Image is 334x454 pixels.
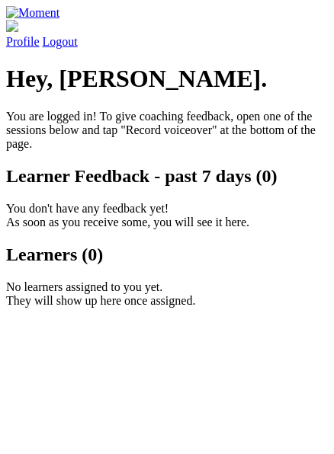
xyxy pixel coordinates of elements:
[6,6,59,20] img: Moment
[6,65,328,93] h1: Hey, [PERSON_NAME].
[6,202,328,229] p: You don't have any feedback yet! As soon as you receive some, you will see it here.
[6,280,328,308] p: No learners assigned to you yet. They will show up here once assigned.
[6,20,328,48] a: Profile
[6,20,18,32] img: default_avatar-b4e2223d03051bc43aaaccfb402a43260a3f17acc7fafc1603fdf008d6cba3c9.png
[6,245,328,265] h2: Learners (0)
[6,110,328,151] p: You are logged in! To give coaching feedback, open one of the sessions below and tap "Record voic...
[6,166,328,187] h2: Learner Feedback - past 7 days (0)
[43,35,78,48] a: Logout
